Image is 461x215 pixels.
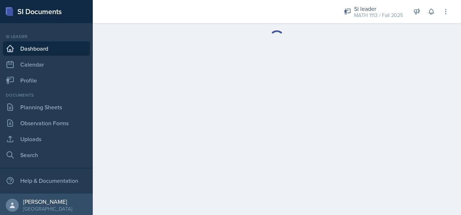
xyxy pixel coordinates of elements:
a: Dashboard [3,41,90,56]
div: Si leader [354,4,403,13]
div: Documents [3,92,90,98]
a: Calendar [3,57,90,72]
a: Planning Sheets [3,100,90,114]
div: Help & Documentation [3,173,90,188]
a: Observation Forms [3,116,90,130]
a: Profile [3,73,90,88]
div: [GEOGRAPHIC_DATA] [23,205,72,212]
a: Search [3,148,90,162]
div: Si leader [3,33,90,40]
a: Uploads [3,132,90,146]
div: [PERSON_NAME] [23,198,72,205]
div: MATH 1113 / Fall 2025 [354,12,403,19]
